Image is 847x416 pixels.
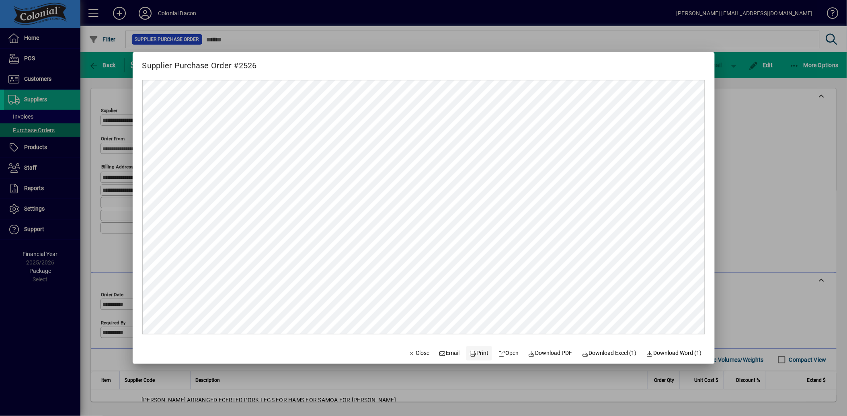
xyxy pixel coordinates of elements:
[470,349,489,357] span: Print
[525,346,576,361] a: Download PDF
[406,346,433,361] button: Close
[439,349,460,357] span: Email
[498,349,519,357] span: Open
[466,346,492,361] button: Print
[646,349,702,357] span: Download Word (1)
[495,346,522,361] a: Open
[436,346,463,361] button: Email
[643,346,705,361] button: Download Word (1)
[528,349,572,357] span: Download PDF
[582,349,637,357] span: Download Excel (1)
[133,52,267,72] h2: Supplier Purchase Order #2526
[409,349,430,357] span: Close
[579,346,640,361] button: Download Excel (1)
